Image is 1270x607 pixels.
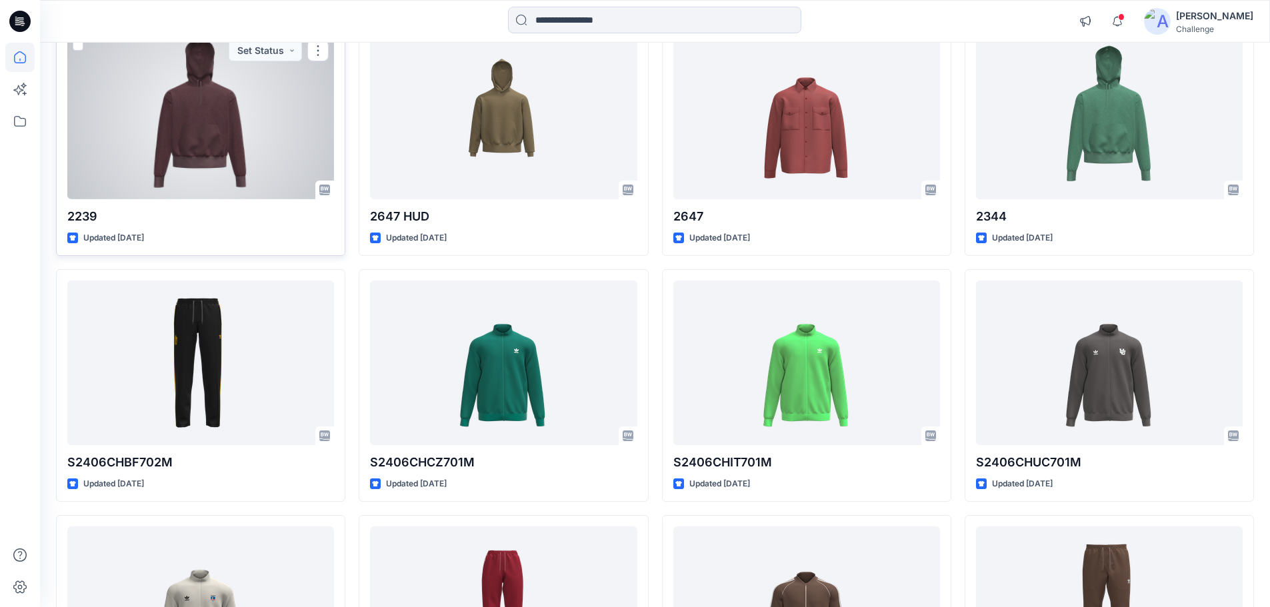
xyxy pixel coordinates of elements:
a: S2406CHIT701M [673,281,940,445]
img: avatar [1144,8,1171,35]
p: 2647 HUD [370,207,637,226]
p: Updated [DATE] [386,231,447,245]
a: 2647 HUD [370,35,637,199]
p: S2406CHIT701M [673,453,940,472]
a: 2647 [673,35,940,199]
p: 2239 [67,207,334,226]
a: S2406CHBF702M [67,281,334,445]
p: S2406CHUC701M [976,453,1243,472]
p: Updated [DATE] [992,477,1053,491]
div: Challenge [1176,24,1253,34]
p: 2344 [976,207,1243,226]
a: 2344 [976,35,1243,199]
p: Updated [DATE] [992,231,1053,245]
p: Updated [DATE] [83,477,144,491]
p: Updated [DATE] [83,231,144,245]
a: S2406CHCZ701M [370,281,637,445]
a: S2406CHUC701M [976,281,1243,445]
p: Updated [DATE] [689,477,750,491]
p: Updated [DATE] [689,231,750,245]
p: S2406CHCZ701M [370,453,637,472]
p: Updated [DATE] [386,477,447,491]
a: 2239 [67,35,334,199]
p: S2406CHBF702M [67,453,334,472]
p: 2647 [673,207,940,226]
div: [PERSON_NAME] [1176,8,1253,24]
